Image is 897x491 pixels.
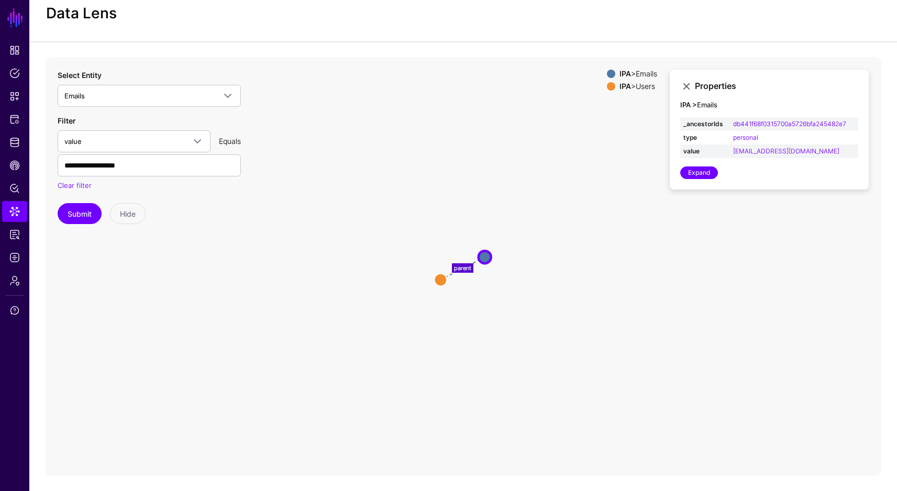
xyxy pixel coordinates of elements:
a: Logs [2,247,27,268]
a: personal [733,133,758,141]
span: Emails [64,92,85,100]
a: Protected Systems [2,109,27,130]
a: SGNL [6,6,24,29]
strong: value [683,147,727,156]
label: Filter [58,115,75,126]
strong: type [683,133,727,142]
h2: Data Lens [46,5,117,23]
strong: IPA > [680,101,697,109]
h4: Emails [680,101,858,109]
span: Access Reporting [9,229,20,240]
span: Data Lens [9,206,20,217]
div: > Users [617,82,659,91]
a: [EMAIL_ADDRESS][DOMAIN_NAME] [733,147,839,155]
span: CAEP Hub [9,160,20,171]
button: Hide [110,203,146,224]
span: Support [9,305,20,316]
span: value [64,137,82,146]
text: parent [454,264,471,271]
a: Clear filter [58,181,92,189]
span: Policy Lens [9,183,20,194]
strong: _ancestorIds [683,119,727,129]
a: Policies [2,63,27,84]
div: Equals [215,136,245,147]
label: Select Entity [58,70,102,81]
a: Expand [680,166,718,179]
span: Snippets [9,91,20,102]
a: CAEP Hub [2,155,27,176]
div: > Emails [617,70,659,78]
a: Access Reporting [2,224,27,245]
strong: IPA [619,82,631,91]
span: Protected Systems [9,114,20,125]
span: Identity Data Fabric [9,137,20,148]
a: Data Lens [2,201,27,222]
span: Admin [9,275,20,286]
a: db441f68f0315700a5726bfa245482e7 [733,120,846,128]
a: Policy Lens [2,178,27,199]
h3: Properties [695,81,858,91]
a: Snippets [2,86,27,107]
a: Identity Data Fabric [2,132,27,153]
a: Admin [2,270,27,291]
span: Dashboard [9,45,20,55]
strong: IPA [619,69,631,78]
span: Logs [9,252,20,263]
a: Dashboard [2,40,27,61]
span: Policies [9,68,20,79]
button: Submit [58,203,102,224]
